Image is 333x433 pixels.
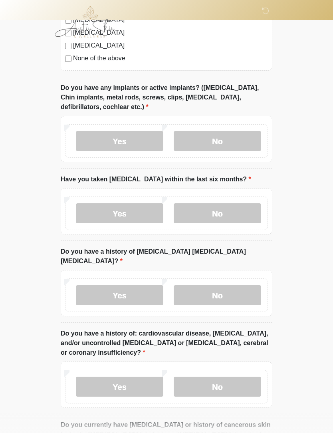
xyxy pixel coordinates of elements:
[61,247,272,266] label: Do you have a history of [MEDICAL_DATA] [MEDICAL_DATA] [MEDICAL_DATA]?
[76,377,163,397] label: Yes
[174,377,261,397] label: No
[76,203,163,223] label: Yes
[65,43,71,49] input: [MEDICAL_DATA]
[76,131,163,151] label: Yes
[61,175,251,184] label: Have you taken [MEDICAL_DATA] within the last six months?
[174,203,261,223] label: No
[76,285,163,305] label: Yes
[174,285,261,305] label: No
[61,329,272,358] label: Do you have a history of: cardiovascular disease, [MEDICAL_DATA], and/or uncontrolled [MEDICAL_DA...
[174,131,261,151] label: No
[73,41,268,50] label: [MEDICAL_DATA]
[65,56,71,62] input: None of the above
[53,6,123,38] img: Austin Skin & Wellness Logo
[73,54,268,63] label: None of the above
[61,83,272,112] label: Do you have any implants or active implants? ([MEDICAL_DATA], Chin implants, metal rods, screws, ...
